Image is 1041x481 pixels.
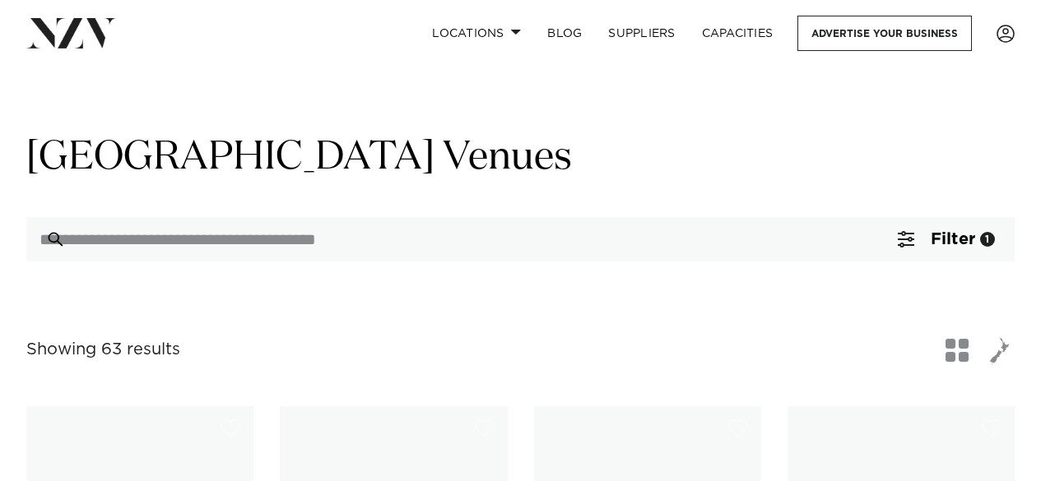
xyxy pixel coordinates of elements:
[534,16,595,51] a: BLOG
[931,231,975,247] span: Filter
[26,18,116,48] img: nzv-logo.png
[419,16,534,51] a: Locations
[595,16,688,51] a: SUPPLIERS
[797,16,972,51] a: Advertise your business
[26,337,180,363] div: Showing 63 results
[26,132,1015,184] h1: [GEOGRAPHIC_DATA] Venues
[980,232,995,247] div: 1
[878,217,1015,261] button: Filter1
[689,16,787,51] a: Capacities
